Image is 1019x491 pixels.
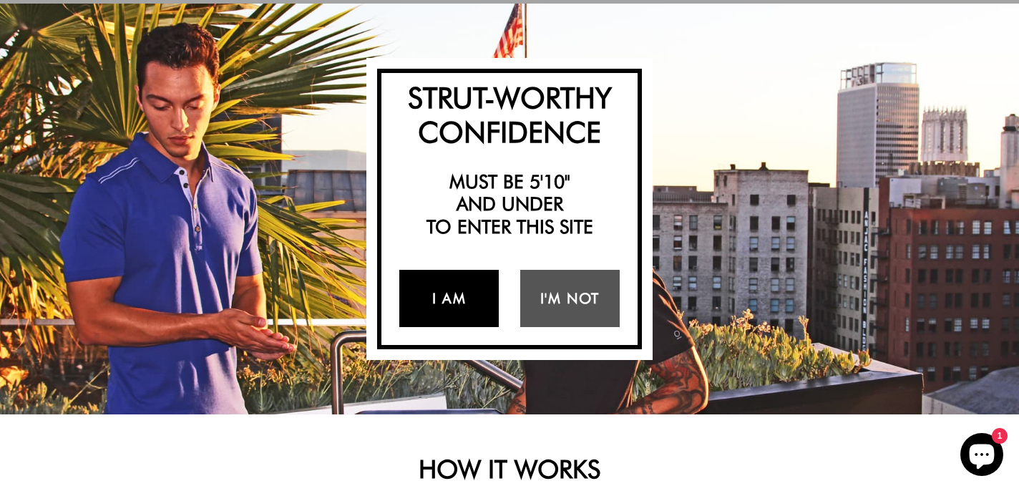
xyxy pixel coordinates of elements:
inbox-online-store-chat: Shopify online store chat [956,433,1008,480]
a: I Am [399,270,499,327]
h2: Strut-Worthy Confidence [389,80,630,149]
h2: HOW IT WORKS [120,454,899,484]
h2: Must be 5'10" and under to enter this site [389,170,630,238]
a: I'm Not [520,270,620,327]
